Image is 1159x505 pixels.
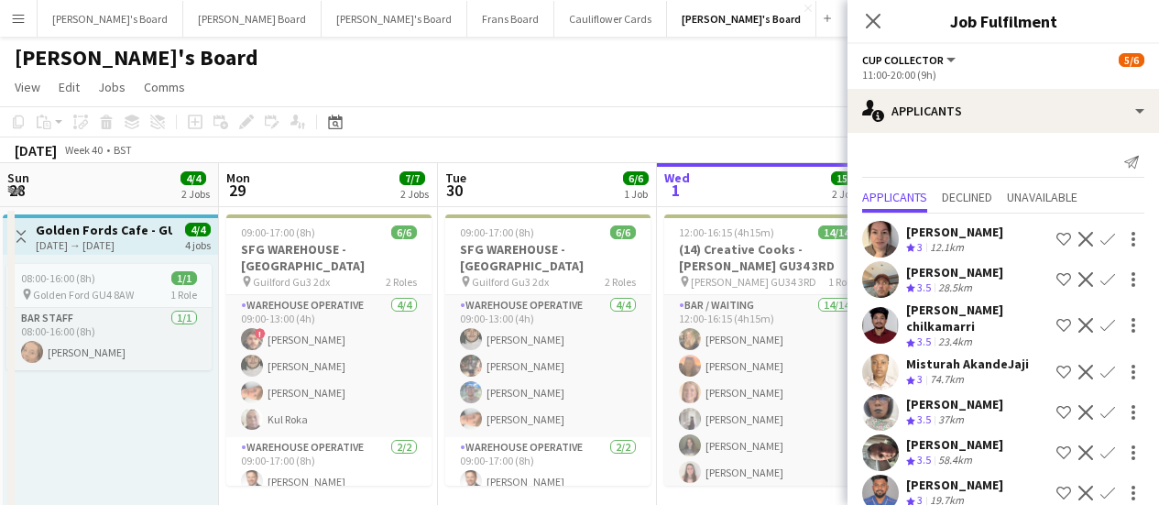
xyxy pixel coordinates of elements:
span: Unavailable [1007,191,1077,203]
span: 6/6 [623,171,649,185]
span: 1 Role [828,275,855,289]
span: 3 [917,240,923,254]
span: 15/15 [831,171,868,185]
span: Declined [942,191,992,203]
h3: (14) Creative Cooks - [PERSON_NAME] GU34 3RD [664,241,869,274]
span: 09:00-17:00 (8h) [241,225,315,239]
span: 2 Roles [605,275,636,289]
span: 09:00-17:00 (8h) [460,225,534,239]
span: 6/6 [610,225,636,239]
span: 4/4 [185,223,211,236]
h1: [PERSON_NAME]'s Board [15,44,258,71]
span: 5/6 [1119,53,1144,67]
span: 12:00-16:15 (4h15m) [679,225,774,239]
span: 3.5 [917,280,931,294]
div: 37km [935,412,968,428]
div: Applicants [847,89,1159,133]
span: 08:00-16:00 (8h) [21,271,95,285]
span: CUP COLLECTOR [862,53,944,67]
app-card-role: BAR STAFF1/108:00-16:00 (8h)[PERSON_NAME] [6,308,212,370]
a: Edit [51,75,87,99]
a: Jobs [91,75,133,99]
span: 3 [917,372,923,386]
a: View [7,75,48,99]
button: CUP COLLECTOR [862,53,958,67]
button: Frans Board [467,1,554,37]
div: [DATE] → [DATE] [36,238,172,252]
span: Applicants [862,191,927,203]
div: 1 Job [624,187,648,201]
span: Comms [144,79,185,95]
div: 58.4km [935,453,976,468]
div: BST [114,143,132,157]
div: [PERSON_NAME] [906,436,1003,453]
span: Guilford Gu3 2dx [253,275,330,289]
span: 29 [224,180,250,201]
div: 2 Jobs [400,187,429,201]
h3: SFG WAREHOUSE - [GEOGRAPHIC_DATA] [226,241,432,274]
span: ! [255,328,266,339]
app-card-role: Warehouse Operative4/409:00-13:00 (4h)[PERSON_NAME][PERSON_NAME][PERSON_NAME][PERSON_NAME] [445,295,651,437]
span: 3.5 [917,453,931,467]
div: 2 Jobs [832,187,867,201]
span: 2 Roles [386,275,417,289]
span: 3.5 [917,335,931,348]
div: [PERSON_NAME] [906,396,1003,412]
div: 74.7km [926,372,968,388]
span: Mon [226,170,250,186]
span: Week 40 [60,143,106,157]
span: 4/4 [180,171,206,185]
span: Wed [664,170,690,186]
div: Misturah AkandeJaji [906,356,1029,372]
div: 11:00-20:00 (9h) [862,68,1144,82]
span: Tue [445,170,466,186]
div: [PERSON_NAME] chilkamarri [906,302,1049,335]
span: 30 [443,180,466,201]
app-job-card: 12:00-16:15 (4h15m)14/14(14) Creative Cooks - [PERSON_NAME] GU34 3RD [PERSON_NAME] GU34 3RD1 Role... [664,214,869,486]
app-job-card: 08:00-16:00 (8h)1/1 Golden Ford GU4 8AW1 RoleBAR STAFF1/108:00-16:00 (8h)[PERSON_NAME] [6,264,212,370]
span: View [15,79,40,95]
h3: Job Fulfilment [847,9,1159,33]
a: Comms [137,75,192,99]
div: 28.5km [935,280,976,296]
span: 1 Role [170,288,197,302]
button: [PERSON_NAME]'s Board [322,1,467,37]
span: 1/1 [171,271,197,285]
span: 28 [5,180,29,201]
div: [DATE] [15,141,57,159]
button: [PERSON_NAME]'s Board [38,1,183,37]
span: [PERSON_NAME] GU34 3RD [691,275,816,289]
div: 4 jobs [185,236,211,252]
div: [PERSON_NAME] [906,264,1003,280]
span: 6/6 [391,225,417,239]
span: Jobs [98,79,126,95]
button: [PERSON_NAME] Board [183,1,322,37]
app-card-role: Warehouse Operative4/409:00-13:00 (4h)![PERSON_NAME][PERSON_NAME][PERSON_NAME]Kul Roka [226,295,432,437]
span: 14/14 [818,225,855,239]
div: [PERSON_NAME] [906,224,1003,240]
h3: SFG WAREHOUSE - [GEOGRAPHIC_DATA] [445,241,651,274]
div: 2 Jobs [181,187,210,201]
app-job-card: 09:00-17:00 (8h)6/6SFG WAREHOUSE - [GEOGRAPHIC_DATA] Guilford Gu3 2dx2 RolesWarehouse Operative4/... [445,214,651,486]
span: 1 [662,180,690,201]
h3: Golden Fords Cafe - GU4 8AW [36,222,172,238]
div: 12.1km [926,240,968,256]
div: [PERSON_NAME] [906,477,1003,493]
span: Edit [59,79,80,95]
div: 23.4km [935,335,976,350]
app-job-card: 09:00-17:00 (8h)6/6SFG WAREHOUSE - [GEOGRAPHIC_DATA] Guilford Gu3 2dx2 RolesWarehouse Operative4/... [226,214,432,486]
span: Golden Ford GU4 8AW [33,288,134,302]
button: Cauliflower Cards [554,1,667,37]
span: Sun [7,170,29,186]
span: 7/7 [399,171,425,185]
span: 3.5 [917,412,931,426]
span: Guilford Gu3 2dx [472,275,549,289]
button: [PERSON_NAME]'s Board [667,1,816,37]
